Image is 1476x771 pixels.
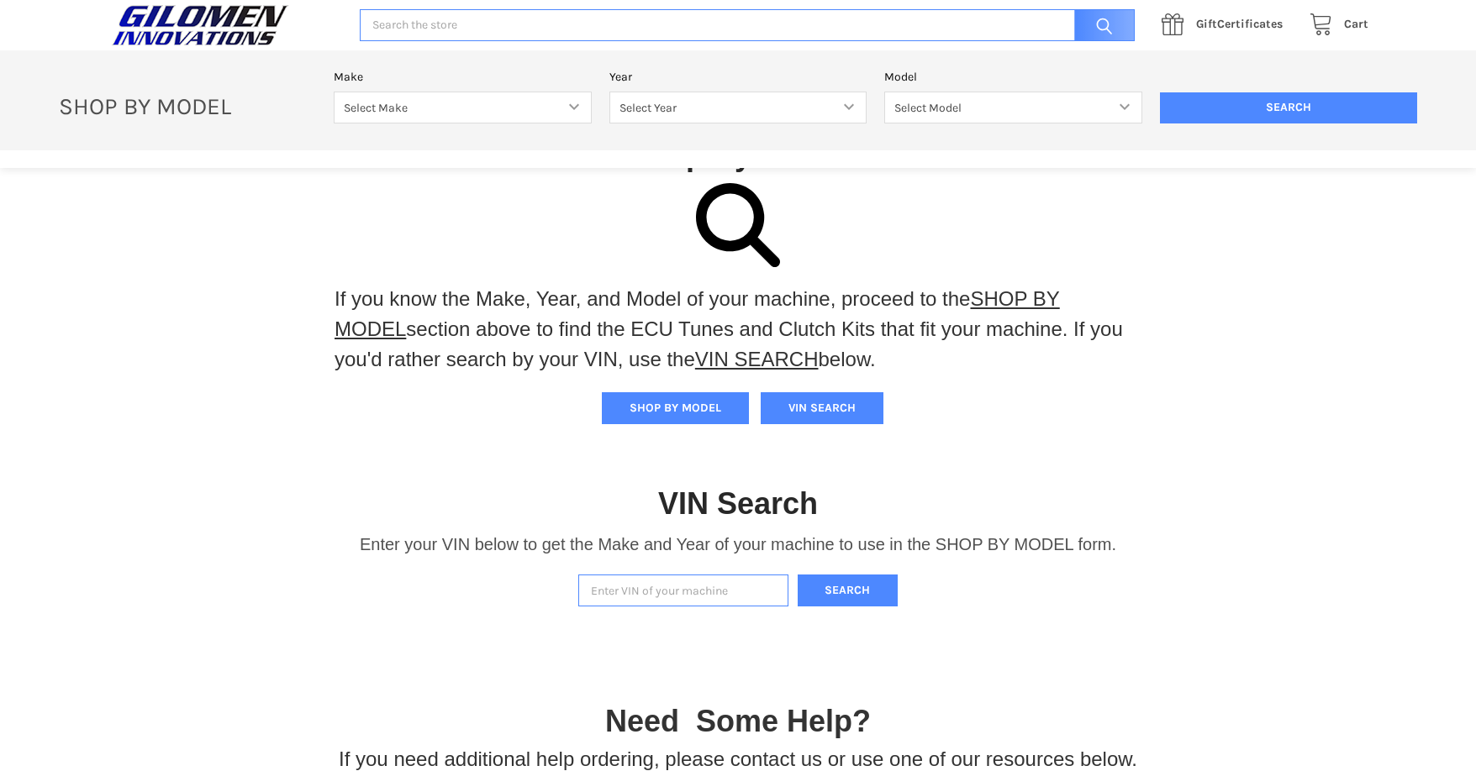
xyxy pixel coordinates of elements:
span: Certificates [1196,17,1283,31]
input: Search the store [360,9,1135,42]
label: Make [334,68,592,86]
input: Search [1160,92,1418,124]
p: Need Some Help? [605,699,871,744]
a: VIN SEARCH [695,348,819,370]
p: If you know the Make, Year, and Model of your machine, proceed to the section above to find the E... [335,284,1141,375]
input: Enter VIN of your machine [578,574,788,607]
a: Cart [1300,14,1368,35]
button: SHOP BY MODEL [602,392,749,424]
button: Search [798,574,899,607]
p: Enter your VIN below to get the Make and Year of your machine to use in the SHOP BY MODEL form. [360,532,1116,557]
a: SHOP BY MODEL [335,287,1060,340]
button: VIN SEARCH [761,392,883,424]
h1: VIN Search [658,485,818,522]
p: SHOP BY MODEL [50,92,325,121]
img: GILOMEN INNOVATIONS [108,4,293,46]
label: Year [609,68,867,86]
a: GILOMEN INNOVATIONS [108,4,342,46]
span: Gift [1196,17,1217,31]
label: Model [884,68,1142,86]
a: GiftCertificates [1152,14,1300,35]
input: Search [1066,9,1135,42]
span: Cart [1344,17,1368,31]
